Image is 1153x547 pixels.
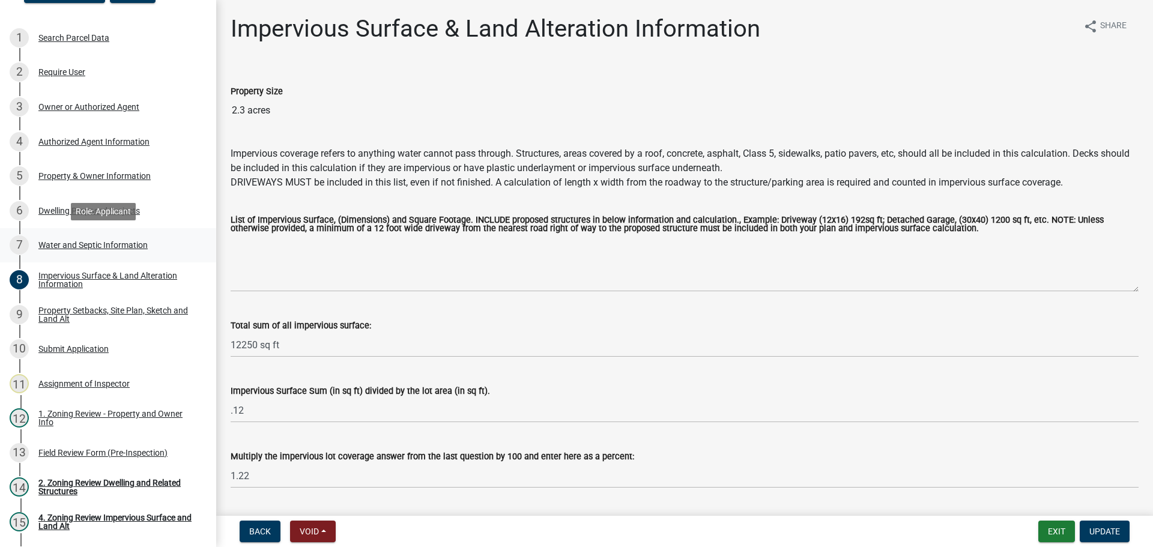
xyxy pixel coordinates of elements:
[38,345,109,353] div: Submit Application
[38,479,197,495] div: 2. Zoning Review Dwelling and Related Structures
[38,379,130,388] div: Assignment of Inspector
[231,453,634,461] label: Multiply the impervious lot coverage answer from the last question by 100 and enter here as a per...
[10,166,29,186] div: 5
[38,207,140,215] div: Dwelling Proposed Projects
[10,132,29,151] div: 4
[231,216,1139,234] label: List of Impervious Surface, (Dimensions) and Square Footage. INCLUDE proposed structures in below...
[1083,19,1098,34] i: share
[10,201,29,220] div: 6
[38,34,109,42] div: Search Parcel Data
[10,97,29,116] div: 3
[10,339,29,358] div: 10
[1100,19,1127,34] span: Share
[231,147,1139,175] div: Impervious coverage refers to anything water cannot pass through. Structures, areas covered by a ...
[38,449,168,457] div: Field Review Form (Pre-Inspection)
[10,374,29,393] div: 11
[1038,521,1075,542] button: Exit
[10,408,29,428] div: 12
[38,103,139,111] div: Owner or Authorized Agent
[38,306,197,323] div: Property Setbacks, Site Plan, Sketch and Land Alt
[10,477,29,497] div: 14
[38,172,151,180] div: Property & Owner Information
[231,322,371,330] label: Total sum of all impervious surface:
[10,62,29,82] div: 2
[38,513,197,530] div: 4. Zoning Review Impervious Surface and Land Alt
[38,241,148,249] div: Water and Septic Information
[249,527,271,536] span: Back
[38,271,197,288] div: Impervious Surface & Land Alteration Information
[10,28,29,47] div: 1
[10,305,29,324] div: 9
[10,443,29,462] div: 13
[240,521,280,542] button: Back
[38,68,85,76] div: Require User
[38,138,150,146] div: Authorized Agent Information
[10,270,29,289] div: 8
[10,512,29,531] div: 15
[38,409,197,426] div: 1. Zoning Review - Property and Owner Info
[231,387,490,396] label: Impervious Surface Sum (in sq ft) divided by the lot area (in sq ft).
[231,175,1139,190] div: DRIVEWAYS MUST be included in this list, even if not finished. A calculation of length x width fr...
[1074,14,1136,38] button: shareShare
[1080,521,1130,542] button: Update
[10,235,29,255] div: 7
[300,527,319,536] span: Void
[231,88,283,96] label: Property Size
[290,521,336,542] button: Void
[1089,527,1120,536] span: Update
[231,14,760,43] h1: Impervious Surface & Land Alteration Information
[71,203,136,220] div: Role: Applicant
